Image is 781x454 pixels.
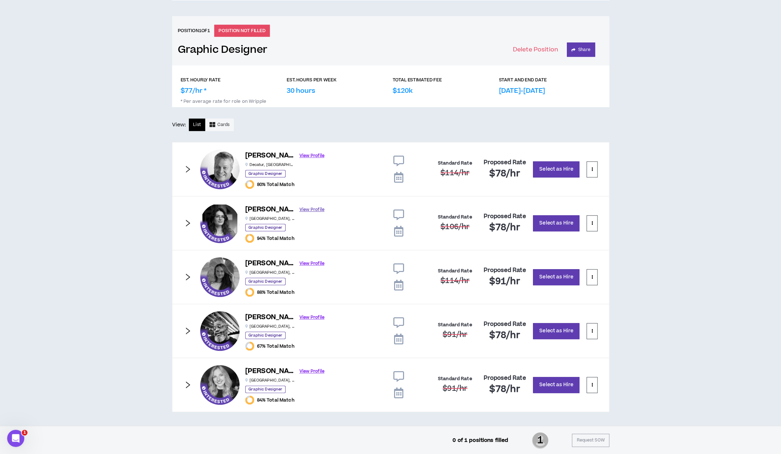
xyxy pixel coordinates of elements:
p: Graphic Designer [245,385,286,393]
div: Matt D. [200,150,240,189]
p: [GEOGRAPHIC_DATA] , [GEOGRAPHIC_DATA] [245,270,295,275]
a: View Profile [299,311,324,324]
h2: $78 /hr [489,168,520,180]
button: Delete Position [513,42,558,57]
p: START AND END DATE [499,77,546,83]
h6: [PERSON_NAME] [245,258,295,269]
p: * Per average rate for role on Wripple [181,96,601,104]
span: right [184,273,192,281]
span: right [184,219,192,227]
a: View Profile [299,150,324,162]
span: $91 /hr [443,383,467,394]
p: 0 of 1 positions filled [453,437,508,444]
span: $114 /hr [440,276,469,286]
h2: $78 /hr [489,222,520,233]
button: Cards [205,118,234,131]
h4: Proposed Rate [483,159,526,166]
h4: Proposed Rate [483,321,526,328]
span: $106 /hr [440,222,469,232]
p: 30 hours [287,86,315,96]
p: $120k [393,86,412,96]
h4: Proposed Rate [483,213,526,220]
h6: [PERSON_NAME] [245,205,295,215]
a: View Profile [299,365,324,378]
div: Rick D. [200,311,240,350]
span: $114 /hr [440,168,469,178]
h4: Standard Rate [438,376,472,382]
p: [GEOGRAPHIC_DATA] , [GEOGRAPHIC_DATA] [245,216,295,221]
span: 67% Total Match [257,343,294,349]
p: Graphic Designer [245,332,286,339]
iframe: Intercom live chat [7,430,24,447]
span: $91 /hr [443,329,467,340]
button: Select as Hire [533,161,579,177]
p: Decatur , [GEOGRAPHIC_DATA] [245,162,295,167]
button: Select as Hire [533,323,579,339]
button: Share [567,42,595,57]
span: 84% Total Match [257,397,294,403]
div: Laura G. [200,203,240,243]
p: $77/hr [181,86,207,96]
span: 94% Total Match [257,236,294,241]
div: Jessica L. [200,365,240,404]
span: 1 [22,430,27,435]
p: Graphic Designer [245,170,286,177]
h4: Proposed Rate [483,375,526,382]
span: right [184,327,192,335]
button: Select as Hire [533,269,579,285]
button: Select as Hire [533,215,579,231]
p: Graphic Designer [245,224,286,231]
h4: Standard Rate [438,215,472,220]
h6: Position 1 of 1 [178,27,210,34]
p: View: [172,121,186,129]
span: right [184,165,192,173]
p: EST. HOURLY RATE [181,77,221,83]
div: Alexandra T. [200,257,240,297]
p: Graphic Designer [245,278,286,285]
h4: Proposed Rate [483,267,526,274]
button: Select as Hire [533,377,579,393]
p: [GEOGRAPHIC_DATA] , [GEOGRAPHIC_DATA] [245,378,295,383]
p: [DATE]-[DATE] [499,86,545,96]
span: 88% Total Match [257,289,294,295]
h4: Standard Rate [438,161,472,166]
h2: $91 /hr [489,276,520,287]
h2: $78 /hr [489,384,520,395]
button: Request SOW [572,434,609,447]
span: right [184,381,192,389]
p: POSITION NOT FILLED [214,25,270,37]
a: View Profile [299,257,324,270]
h6: [PERSON_NAME] [245,366,295,377]
h6: [PERSON_NAME] [245,151,295,161]
span: 80% Total Match [257,182,294,187]
span: 1 [532,432,548,449]
h6: [PERSON_NAME] [245,312,295,323]
span: Cards [217,121,230,128]
h2: $78 /hr [489,330,520,341]
h4: Standard Rate [438,268,472,274]
a: Graphic Designer [178,44,268,56]
h4: Standard Rate [438,322,472,328]
a: View Profile [299,203,324,216]
p: TOTAL ESTIMATED FEE [393,77,442,83]
p: EST. HOURS PER WEEK [287,77,337,83]
p: [GEOGRAPHIC_DATA] , [GEOGRAPHIC_DATA] [245,324,295,329]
